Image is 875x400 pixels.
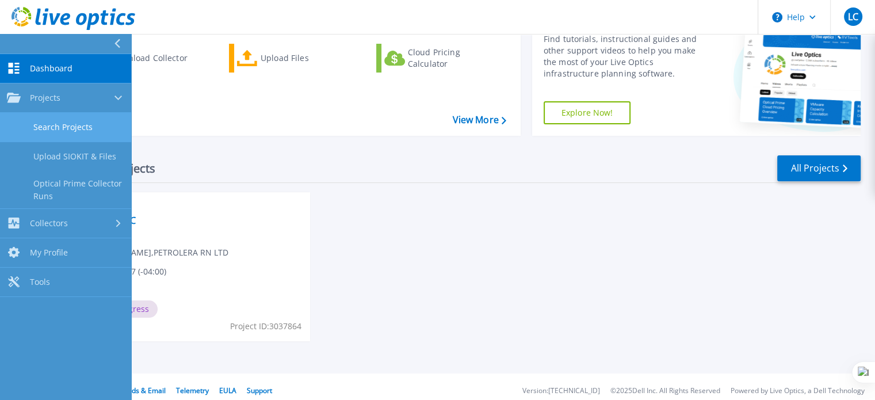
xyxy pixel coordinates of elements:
a: EULA [219,386,236,395]
a: Explore Now! [544,101,631,124]
a: Ads & Email [127,386,166,395]
a: Support [247,386,272,395]
div: Find tutorials, instructional guides and other support videos to help you make the most of your L... [544,33,709,79]
span: Collectors [30,218,68,228]
div: Cloud Pricing Calculator [408,47,500,70]
span: [PERSON_NAME] , PETROLERA RN LTD [87,246,228,259]
li: Version: [TECHNICAL_ID] [522,387,600,395]
span: Project ID: 3037864 [230,320,301,333]
div: Upload Files [261,47,353,70]
a: View More [452,115,506,125]
span: My Profile [30,247,68,258]
a: Cloud Pricing Calculator [376,44,505,73]
span: Optical Prime [87,199,303,212]
a: Telemetry [176,386,209,395]
li: © 2025 Dell Inc. All Rights Reserved [610,387,720,395]
span: LC [847,12,858,21]
span: Tools [30,277,50,287]
a: Download Collector [82,44,210,73]
span: Projects [30,93,60,103]
a: All Projects [777,155,861,181]
div: Download Collector [111,47,203,70]
a: VMware-SC [87,215,136,226]
a: Upload Files [229,44,357,73]
span: Dashboard [30,63,72,74]
li: Powered by Live Optics, a Dell Technology [731,387,865,395]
